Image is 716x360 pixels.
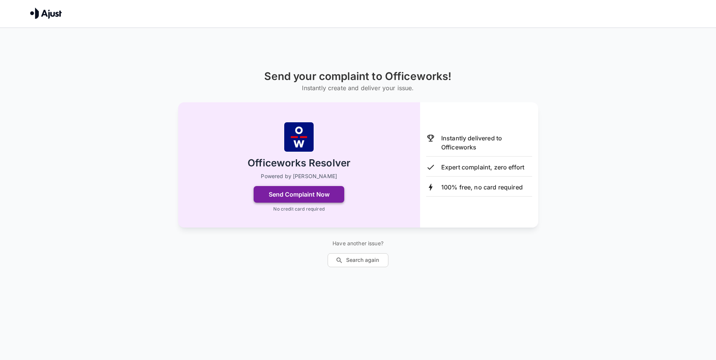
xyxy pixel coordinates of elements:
h2: Officeworks Resolver [248,157,350,170]
button: Search again [328,253,388,267]
img: Officeworks [284,122,314,152]
p: 100% free, no card required [441,183,523,192]
button: Send Complaint Now [254,186,344,203]
p: Have another issue? [328,240,388,247]
h6: Instantly create and deliver your issue. [264,83,451,93]
h1: Send your complaint to Officeworks! [264,70,451,83]
img: Ajust [30,8,62,19]
p: Instantly delivered to Officeworks [441,134,532,152]
p: No credit card required [273,206,324,212]
p: Powered by [PERSON_NAME] [261,172,337,180]
p: Expert complaint, zero effort [441,163,524,172]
